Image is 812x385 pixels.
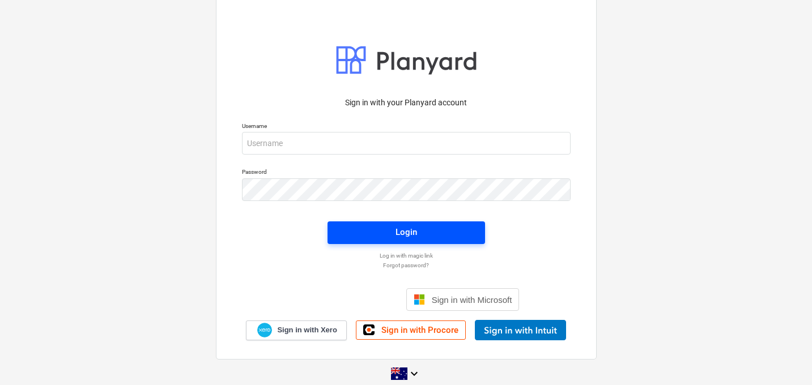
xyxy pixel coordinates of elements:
img: Microsoft logo [414,294,425,305]
a: Sign in with Xero [246,320,347,340]
p: Username [242,122,571,132]
iframe: Sign in with Google Button [287,287,403,312]
a: Forgot password? [236,262,576,269]
span: Sign in with Procore [381,325,458,335]
img: Xero logo [257,323,272,338]
p: Sign in with your Planyard account [242,97,571,109]
p: Password [242,168,571,178]
i: keyboard_arrow_down [407,367,421,380]
span: Sign in with Xero [277,325,337,335]
button: Login [328,221,485,244]
span: Sign in with Microsoft [432,295,512,305]
a: Log in with magic link [236,252,576,259]
input: Username [242,132,571,155]
a: Sign in with Procore [356,320,466,340]
div: Login [396,225,417,239]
